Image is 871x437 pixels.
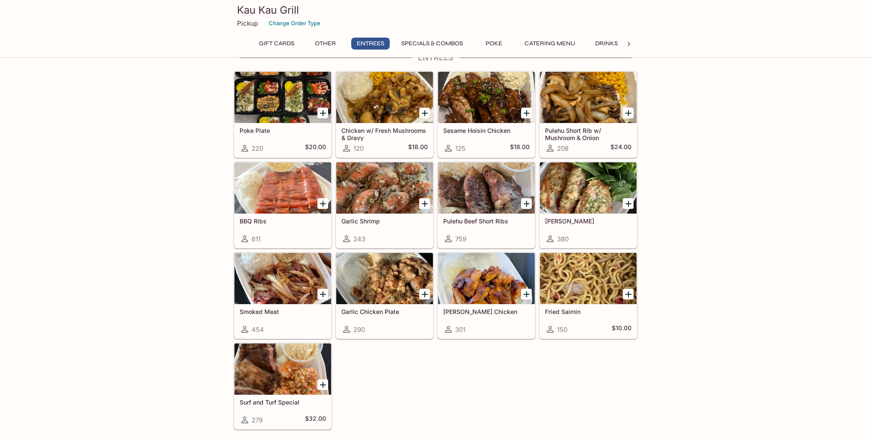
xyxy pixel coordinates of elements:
[545,308,631,315] h5: Fried Saimin
[353,326,365,334] span: 290
[234,71,332,158] a: Poke Plate220$20.00
[353,235,365,243] span: 243
[455,144,465,153] span: 125
[438,252,535,339] a: [PERSON_NAME] Chicken301
[234,72,331,123] div: Poke Plate
[438,162,535,248] a: Pulehu Beef Short Ribs759
[234,162,331,214] div: BBQ Ribs
[336,71,433,158] a: Chicken w/ Fresh Mushrooms & Gravy120$18.00
[455,326,465,334] span: 301
[623,289,634,299] button: Add Fried Saimin
[353,144,364,153] span: 120
[234,53,637,62] h4: Entrees
[557,144,569,153] span: 208
[521,108,532,118] button: Add Sesame Hoisin Chicken
[317,198,328,209] button: Add BBQ Ribs
[557,235,569,243] span: 380
[455,235,466,243] span: 759
[336,162,433,214] div: Garlic Shrimp
[306,38,344,50] button: Other
[234,253,331,304] div: Smoked Meat
[623,198,634,209] button: Add Garlic Ahi
[317,379,328,390] button: Add Surf and Turf Special
[545,217,631,225] h5: [PERSON_NAME]
[510,143,530,153] h5: $18.00
[336,252,433,339] a: Garlic Chicken Plate290
[587,38,625,50] button: Drinks
[341,217,428,225] h5: Garlic Shrimp
[265,17,324,30] button: Change Order Type
[252,416,263,424] span: 279
[240,127,326,134] h5: Poke Plate
[521,289,532,299] button: Add Teri Chicken
[623,108,634,118] button: Add Pulehu Short Rib w/ Mushroom & Onion
[240,308,326,315] h5: Smoked Meat
[234,252,332,339] a: Smoked Meat454
[419,289,430,299] button: Add Garlic Chicken Plate
[240,217,326,225] h5: BBQ Ribs
[612,324,631,334] h5: $10.00
[252,235,261,243] span: 611
[540,72,637,123] div: Pulehu Short Rib w/ Mushroom & Onion
[557,326,567,334] span: 150
[539,162,637,248] a: [PERSON_NAME]380
[539,252,637,339] a: Fried Saimin150$10.00
[234,162,332,248] a: BBQ Ribs611
[438,253,535,304] div: Teri Chicken
[336,162,433,248] a: Garlic Shrimp243
[610,143,631,153] h5: $24.00
[438,162,535,214] div: Pulehu Beef Short Ribs
[438,72,535,123] div: Sesame Hoisin Chicken
[540,253,637,304] div: Fried Saimin
[474,38,513,50] button: Poke
[351,38,390,50] button: Entrees
[252,326,264,334] span: 454
[254,38,299,50] button: Gift Cards
[234,343,331,395] div: Surf and Turf Special
[438,71,535,158] a: Sesame Hoisin Chicken125$18.00
[234,343,332,429] a: Surf and Turf Special279$32.00
[317,108,328,118] button: Add Poke Plate
[443,217,530,225] h5: Pulehu Beef Short Ribs
[305,143,326,153] h5: $20.00
[545,127,631,141] h5: Pulehu Short Rib w/ Mushroom & Onion
[237,3,634,17] h3: Kau Kau Grill
[336,253,433,304] div: Garlic Chicken Plate
[252,144,263,153] span: 220
[419,108,430,118] button: Add Chicken w/ Fresh Mushrooms & Gravy
[520,38,580,50] button: Catering Menu
[341,127,428,141] h5: Chicken w/ Fresh Mushrooms & Gravy
[305,415,326,425] h5: $32.00
[397,38,468,50] button: Specials & Combos
[317,289,328,299] button: Add Smoked Meat
[540,162,637,214] div: Garlic Ahi
[419,198,430,209] button: Add Garlic Shrimp
[341,308,428,315] h5: Garlic Chicken Plate
[408,143,428,153] h5: $18.00
[539,71,637,158] a: Pulehu Short Rib w/ Mushroom & Onion208$24.00
[443,308,530,315] h5: [PERSON_NAME] Chicken
[240,399,326,406] h5: Surf and Turf Special
[336,72,433,123] div: Chicken w/ Fresh Mushrooms & Gravy
[521,198,532,209] button: Add Pulehu Beef Short Ribs
[443,127,530,134] h5: Sesame Hoisin Chicken
[237,19,258,27] p: Pickup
